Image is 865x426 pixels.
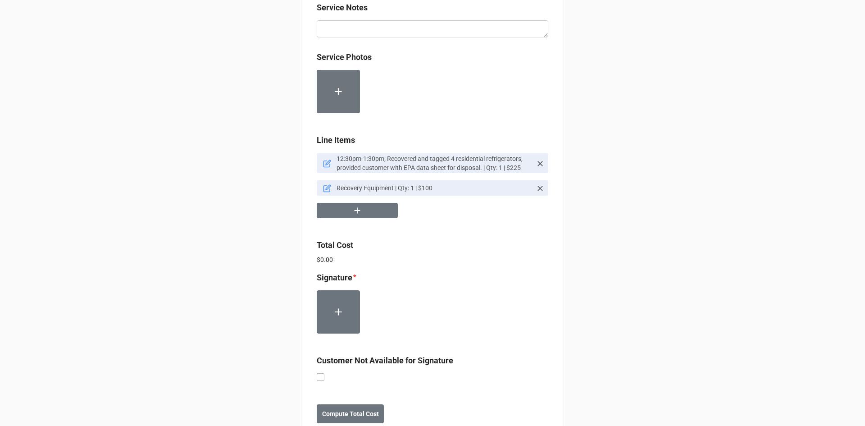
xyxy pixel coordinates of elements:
p: Recovery Equipment | Qty: 1 | $100 [337,183,532,192]
label: Customer Not Available for Signature [317,354,453,367]
b: Compute Total Cost [322,409,379,419]
b: Total Cost [317,240,353,250]
button: Compute Total Cost [317,404,384,423]
label: Service Notes [317,1,368,14]
label: Service Photos [317,51,372,64]
p: $0.00 [317,255,548,264]
p: 12:30pm-1:30pm; Recovered and tagged 4 residential refrigerators, provided customer with EPA data... [337,154,532,172]
label: Signature [317,271,352,284]
label: Line Items [317,134,355,147]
